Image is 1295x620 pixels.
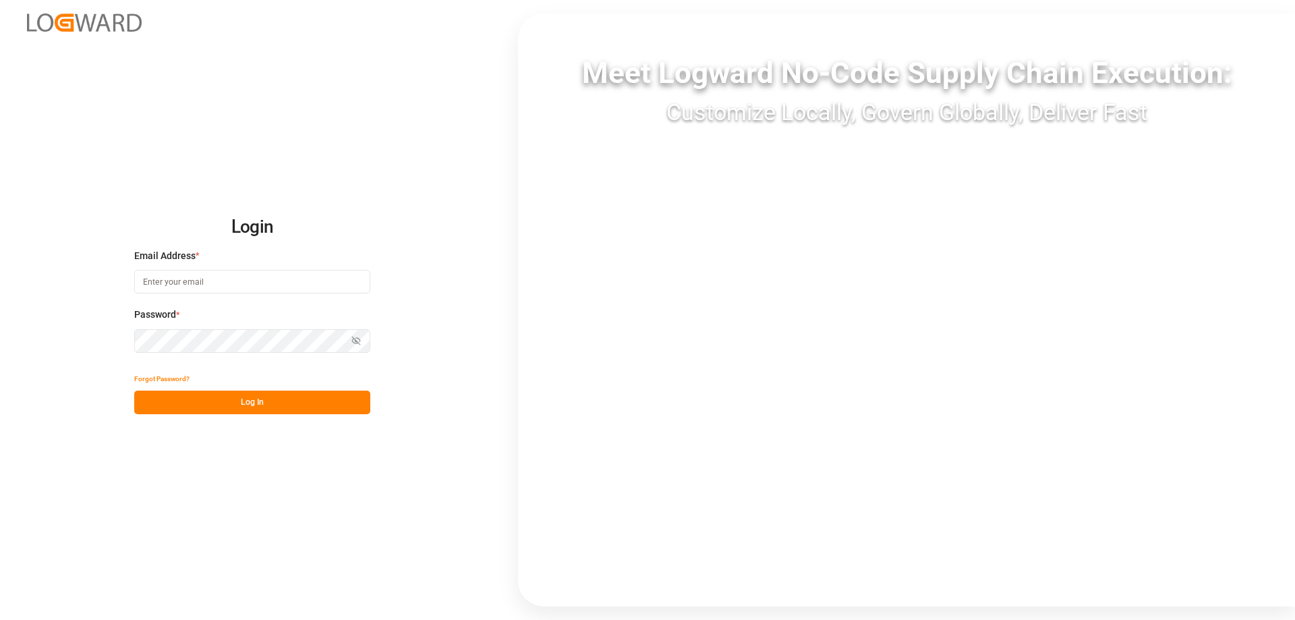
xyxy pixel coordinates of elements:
img: Logward_new_orange.png [27,13,142,32]
input: Enter your email [134,270,370,293]
div: Customize Locally, Govern Globally, Deliver Fast [518,95,1295,130]
h2: Login [134,206,370,249]
button: Forgot Password? [134,367,190,391]
div: Meet Logward No-Code Supply Chain Execution: [518,51,1295,95]
span: Email Address [134,249,196,263]
span: Password [134,308,176,322]
button: Log In [134,391,370,414]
